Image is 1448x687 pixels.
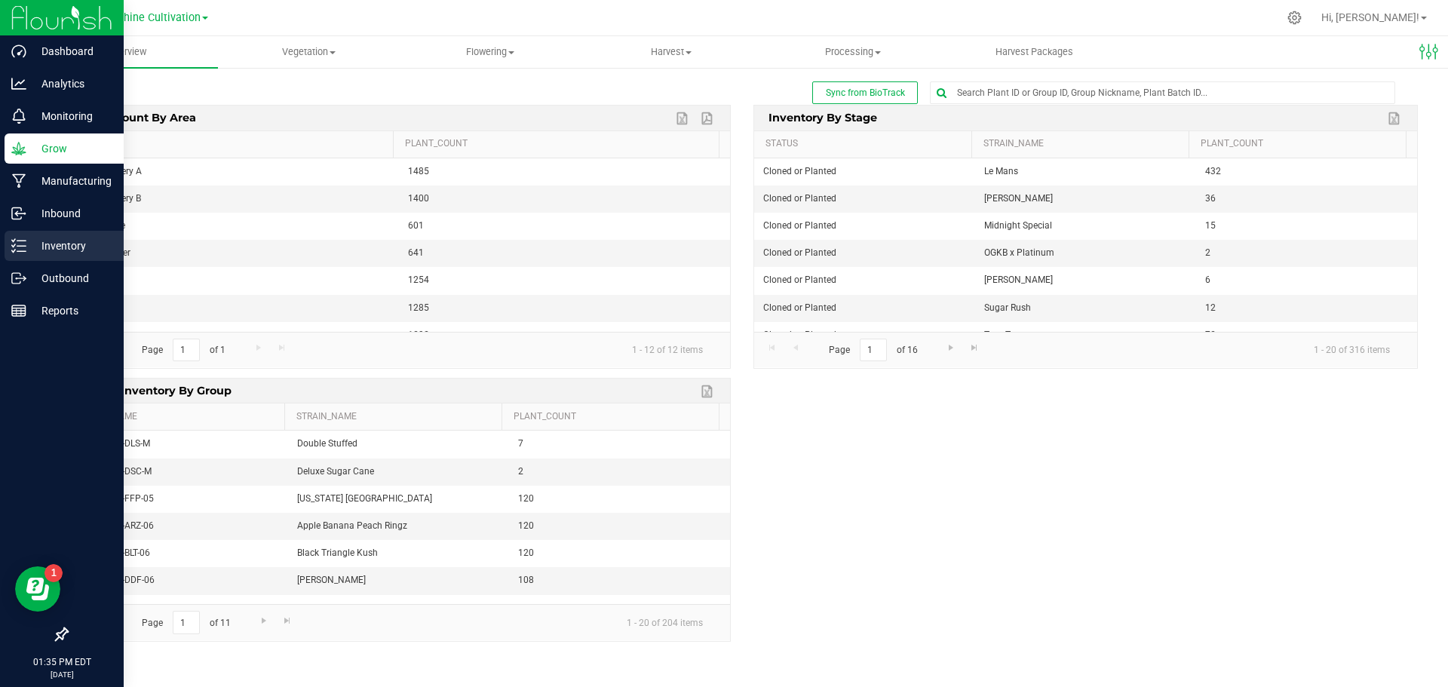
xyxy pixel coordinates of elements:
[44,564,63,582] iframe: Resource center unread badge
[67,186,399,213] td: North Nursery B
[87,45,167,59] span: Overview
[975,186,1196,213] td: [PERSON_NAME]
[754,213,975,240] td: Cloned or Planted
[509,486,730,513] td: 120
[509,431,730,458] td: 7
[218,36,400,68] a: Vegetation
[399,158,731,186] td: 1485
[26,172,117,190] p: Manufacturing
[1196,295,1417,322] td: 12
[975,213,1196,240] td: Midnight Special
[1302,339,1402,361] span: 1 - 20 of 316 items
[67,213,399,240] td: North Clone
[399,267,731,294] td: 1254
[1285,11,1304,25] div: Manage settings
[754,240,975,267] td: Cloned or Planted
[931,82,1394,103] input: Search Plant ID or Group ID, Group Nickname, Plant Batch ID...
[1196,158,1417,186] td: 432
[67,431,288,458] td: GA-250716-DLS-M
[399,322,731,349] td: 1292
[765,106,882,129] span: Inventory by Stage
[11,109,26,124] inline-svg: Monitoring
[1196,322,1417,349] td: 72
[26,140,117,158] p: Grow
[1196,213,1417,240] td: 15
[26,42,117,60] p: Dashboard
[26,204,117,222] p: Inbound
[1196,186,1417,213] td: 36
[509,595,730,622] td: 210
[581,45,762,59] span: Harvest
[26,302,117,320] p: Reports
[975,158,1196,186] td: Le Mans
[67,595,288,622] td: SN-250612-G41-06
[7,669,117,680] p: [DATE]
[67,540,288,567] td: SN-250612-BLT-06
[620,339,715,361] span: 1 - 12 of 12 items
[754,186,975,213] td: Cloned or Planted
[754,267,975,294] td: Cloned or Planted
[11,303,26,318] inline-svg: Reports
[1384,109,1407,128] a: Export to Excel
[581,36,762,68] a: Harvest
[975,267,1196,294] td: [PERSON_NAME]
[67,459,288,486] td: GA-250718-DSC-M
[67,322,399,349] td: 05
[15,566,60,612] iframe: Resource center
[277,611,299,631] a: Go to the last page
[943,36,1125,68] a: Harvest Packages
[67,486,288,513] td: GA-250731-FFP-05
[26,107,117,125] p: Monitoring
[26,75,117,93] p: Analytics
[514,411,713,423] a: plant_count
[975,240,1196,267] td: OGKB x Platinum
[78,138,387,150] a: Area
[975,45,1094,59] span: Harvest Packages
[399,186,731,213] td: 1400
[253,611,275,631] a: Go to the next page
[173,339,200,362] input: 1
[173,611,200,634] input: 1
[36,36,218,68] a: Overview
[940,339,962,359] a: Go to the next page
[11,76,26,91] inline-svg: Analytics
[816,339,930,362] span: Page of 16
[67,567,288,594] td: SN-250612-DDF-06
[67,158,399,186] td: North Nursery A
[399,36,581,68] a: Flowering
[11,206,26,221] inline-svg: Inbound
[509,459,730,486] td: 2
[26,269,117,287] p: Outbound
[288,431,509,458] td: Double Stuffed
[964,339,986,359] a: Go to the last page
[288,459,509,486] td: Deluxe Sugar Cane
[697,109,719,128] a: Export to PDF
[400,45,580,59] span: Flowering
[67,513,288,540] td: SN-250612-ARZ-06
[78,106,201,129] span: Plant Count By Area
[67,240,399,267] td: North Mother
[1196,267,1417,294] td: 6
[296,411,495,423] a: strain_name
[78,411,278,423] a: Group_Name
[615,611,715,633] span: 1 - 20 of 204 items
[11,44,26,59] inline-svg: Dashboard
[754,295,975,322] td: Cloned or Planted
[762,36,944,68] a: Processing
[67,295,399,322] td: 04
[7,655,117,669] p: 01:35 PM EDT
[812,81,918,104] button: Sync from BioTrack
[26,237,117,255] p: Inventory
[11,238,26,253] inline-svg: Inventory
[509,540,730,567] td: 120
[697,382,719,401] a: Export to Excel
[763,45,943,59] span: Processing
[288,567,509,594] td: [PERSON_NAME]
[860,339,887,362] input: 1
[983,138,1183,150] a: strain_name
[100,11,201,24] span: Sunshine Cultivation
[129,339,238,362] span: Page of 1
[288,513,509,540] td: Apple Banana Peach Ringz
[672,109,695,128] a: Export to Excel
